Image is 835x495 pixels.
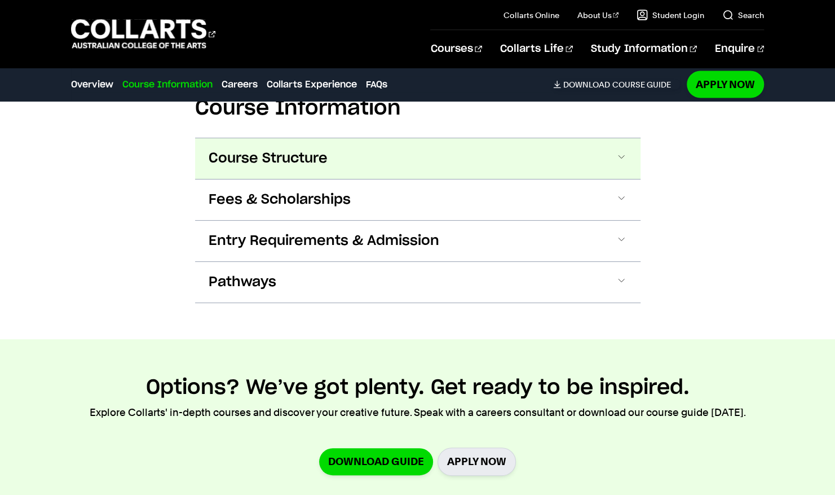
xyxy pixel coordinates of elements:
a: FAQs [366,77,387,91]
a: Apply Now [438,448,516,475]
a: Collarts Online [503,9,559,20]
button: Entry Requirements & Admission [195,221,640,261]
span: Fees & Scholarships [209,191,351,209]
a: Careers [222,77,258,91]
a: Courses [430,30,481,67]
span: Entry Requirements & Admission [209,232,439,250]
a: Overview [71,77,113,91]
a: Collarts Life [500,30,573,67]
a: DownloadCourse Guide [553,79,680,89]
a: Apply Now [687,71,764,97]
button: Pathways [195,262,640,303]
button: Fees & Scholarships [195,179,640,220]
a: Student Login [637,9,704,20]
a: Study Information [591,30,697,67]
span: Pathways [209,273,276,291]
a: Course Information [122,77,213,91]
span: Download [563,79,610,89]
a: About Us [577,9,619,20]
a: Search [722,9,764,20]
h2: Options? We’ve got plenty. Get ready to be inspired. [146,375,690,400]
p: Explore Collarts' in-depth courses and discover your creative future. Speak with a careers consul... [90,405,746,420]
a: Enquire [715,30,764,67]
span: Course Structure [209,150,328,168]
div: Go to homepage [71,17,215,50]
h2: Course Information [195,96,640,121]
a: Collarts Experience [267,77,357,91]
a: Download Guide [319,448,433,475]
button: Course Structure [195,138,640,179]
